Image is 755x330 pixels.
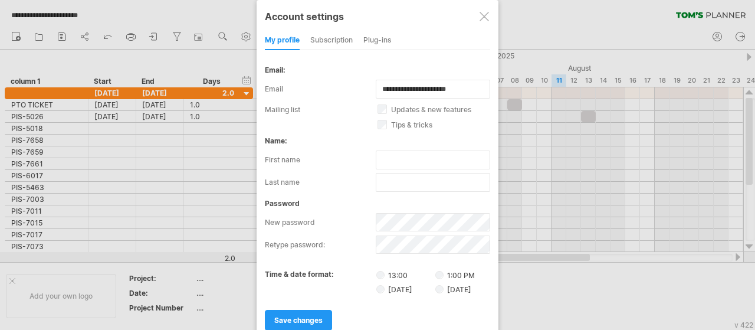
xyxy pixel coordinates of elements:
input: 13:00 [376,271,385,279]
label: 13:00 [376,270,434,280]
label: new password [265,213,376,232]
label: 1:00 PM [435,271,475,280]
div: subscription [310,31,353,50]
div: Account settings [265,5,490,27]
label: last name [265,173,376,192]
span: save changes [274,316,323,325]
input: [DATE] [435,285,444,293]
label: time & date format: [265,270,334,279]
input: [DATE] [376,285,385,293]
div: email: [265,66,490,74]
label: tips & tricks [377,120,504,129]
div: Plug-ins [363,31,391,50]
div: password [265,199,490,208]
label: [DATE] [435,285,471,294]
label: [DATE] [376,284,434,294]
label: updates & new features [377,105,504,114]
label: email [265,80,376,99]
div: my profile [265,31,300,50]
label: first name [265,151,376,169]
input: 1:00 PM [435,271,444,279]
label: mailing list [265,105,377,114]
div: name: [265,136,490,145]
label: retype password: [265,236,376,254]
